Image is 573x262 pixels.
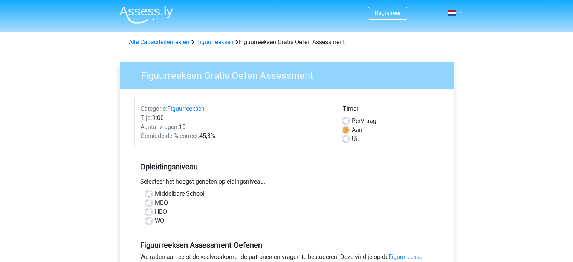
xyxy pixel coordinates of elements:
div: Figuurreeksen Gratis Oefen Assessment [126,38,448,47]
div: 9:00 [135,113,337,123]
label: Uit [352,135,359,144]
label: Middelbare School [155,189,205,198]
span: Aantal vragen: [141,123,179,130]
a: Figuurreeksen [167,105,205,112]
img: Assessly [119,6,173,24]
div: Timer [343,104,433,116]
span: Per [352,117,361,124]
label: Vraag [352,116,376,126]
a: Figuurreeksen [196,38,234,46]
label: MBO [155,198,168,207]
h5: Opleidingsniveau [140,159,433,174]
label: Aan [352,126,362,135]
h5: Figuurreeksen Assessment Oefenen [140,241,433,250]
span: Gemiddelde % correct: [141,132,199,139]
div: Selecteer het hoogst genoten opleidingsniveau. [134,177,439,189]
a: Registreer [374,9,401,17]
span: Tijd: [141,114,152,121]
label: WO [155,216,164,225]
div: 10 [135,123,337,132]
h3: Figuurreeksen Gratis Oefen Assessment [132,67,448,81]
div: 45,3% [135,132,337,141]
label: HBO [155,207,167,216]
a: Alle Capaciteitentesten [129,38,189,46]
span: Categorie: [141,105,167,112]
